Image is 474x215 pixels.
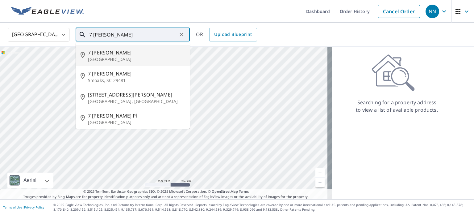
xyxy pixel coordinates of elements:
span: © 2025 TomTom, Earthstar Geographics SIO, © 2025 Microsoft Corporation, © [83,189,249,194]
span: [STREET_ADDRESS][PERSON_NAME] [88,91,185,98]
a: Terms of Use [3,205,22,209]
span: Upload Blueprint [214,31,252,38]
p: [GEOGRAPHIC_DATA] [88,119,185,126]
a: Terms [239,189,249,194]
a: Cancel Order [378,5,420,18]
p: Searching for a property address to view a list of available products. [355,99,438,114]
div: OR [196,28,257,41]
input: Search by address or latitude-longitude [89,26,177,43]
div: Aerial [7,173,53,188]
span: 7 [PERSON_NAME] [88,49,185,56]
p: | [3,205,44,209]
a: Upload Blueprint [209,28,257,41]
a: OpenStreetMap [212,189,238,194]
div: Aerial [22,173,38,188]
a: Current Level 5, Zoom Out [315,178,325,187]
p: [GEOGRAPHIC_DATA] [88,56,185,62]
div: NN [426,5,439,18]
span: 7 [PERSON_NAME] [88,70,185,77]
button: Clear [177,30,186,39]
span: 7 [PERSON_NAME] Pl [88,112,185,119]
p: [GEOGRAPHIC_DATA], [GEOGRAPHIC_DATA] [88,98,185,105]
div: [GEOGRAPHIC_DATA] [8,26,69,43]
a: Privacy Policy [24,205,44,209]
p: © 2025 Eagle View Technologies, Inc. and Pictometry International Corp. All Rights Reserved. Repo... [53,203,471,212]
p: Smoaks, SC 29481 [88,77,185,84]
a: Current Level 5, Zoom In [315,168,325,178]
img: EV Logo [11,7,84,16]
